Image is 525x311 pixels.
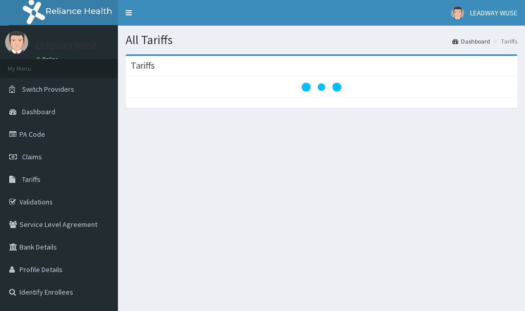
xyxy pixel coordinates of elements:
[131,61,155,70] h3: Tariffs
[22,152,42,161] span: Claims
[22,175,41,184] span: Tariffs
[470,8,517,17] span: LEADWAY WUSE
[452,37,490,46] a: Dashboard
[22,85,74,94] span: Switch Providers
[36,56,60,63] a: Online
[451,7,464,19] img: User Image
[491,37,517,46] li: Tariffs
[126,33,517,47] h1: All Tariffs
[22,107,55,116] span: Dashboard
[36,42,97,51] p: LEADWAY WUSE
[5,31,28,54] img: User Image
[301,67,342,108] svg: audio-loading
